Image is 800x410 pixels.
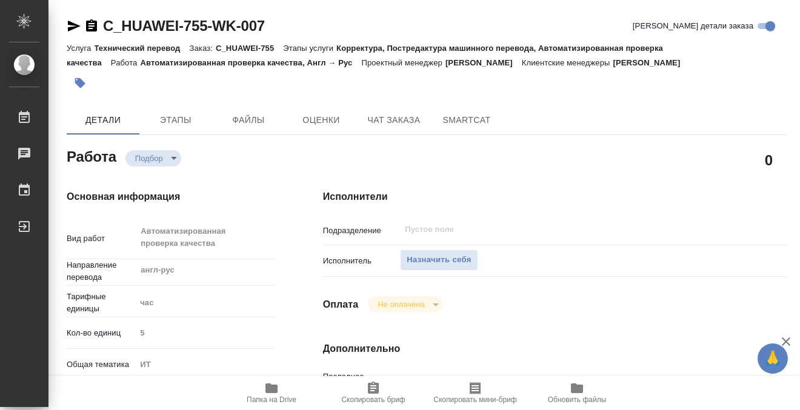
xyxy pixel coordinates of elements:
span: Обновить файлы [548,395,607,404]
span: Файлы [219,113,278,128]
h4: Исполнители [323,190,787,204]
div: час [136,293,274,313]
p: Заказ: [190,44,216,53]
span: Скопировать бриф [341,395,405,404]
p: Автоматизированная проверка качества, Англ → Рус [140,58,361,67]
p: C_HUAWEI-755 [216,44,283,53]
a: C_HUAWEI-755-WK-007 [103,18,265,34]
span: [PERSON_NAME] детали заказа [633,20,753,32]
p: Проектный менеджер [361,58,445,67]
input: Пустое поле [136,324,274,342]
button: Папка на Drive [221,376,322,410]
h4: Дополнительно [323,342,787,356]
button: Обновить файлы [526,376,628,410]
span: Этапы [147,113,205,128]
button: Скопировать мини-бриф [424,376,526,410]
p: Подразделение [323,225,401,237]
p: Общая тематика [67,359,136,371]
span: Скопировать мини-бриф [433,395,516,404]
p: Услуга [67,44,94,53]
p: Исполнитель [323,255,401,267]
p: Последнее изменение [323,371,401,395]
button: 🙏 [758,343,788,374]
p: [PERSON_NAME] [613,58,690,67]
button: Назначить себя [400,250,478,271]
button: Подбор [132,153,167,164]
input: Пустое поле [400,374,748,391]
button: Скопировать ссылку [84,19,99,33]
p: Корректура, Постредактура машинного перевода, Автоматизированная проверка качества [67,44,663,67]
p: Вид работ [67,233,136,245]
span: Папка на Drive [247,395,296,404]
span: Детали [74,113,132,128]
button: Не оплачена [374,299,428,309]
span: SmartCat [438,113,496,128]
p: Клиентские менеджеры [522,58,613,67]
span: Оценки [292,113,350,128]
div: Подбор [125,150,181,167]
h4: Оплата [323,297,359,312]
button: Скопировать ссылку для ЯМессенджера [67,19,81,33]
input: Пустое поле [404,222,719,237]
p: Работа [111,58,141,67]
h2: Работа [67,145,116,167]
span: Назначить себя [407,253,471,267]
span: 🙏 [762,346,783,371]
h4: Основная информация [67,190,275,204]
button: Скопировать бриф [322,376,424,410]
span: Чат заказа [365,113,423,128]
p: Технический перевод [94,44,189,53]
p: Тарифные единицы [67,291,136,315]
p: Кол-во единиц [67,327,136,339]
p: Этапы услуги [283,44,336,53]
p: Направление перевода [67,259,136,283]
h2: 0 [765,150,773,170]
div: Подбор [368,296,442,312]
div: ИТ [136,354,274,375]
p: [PERSON_NAME] [445,58,522,67]
button: Добавить тэг [67,70,93,96]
